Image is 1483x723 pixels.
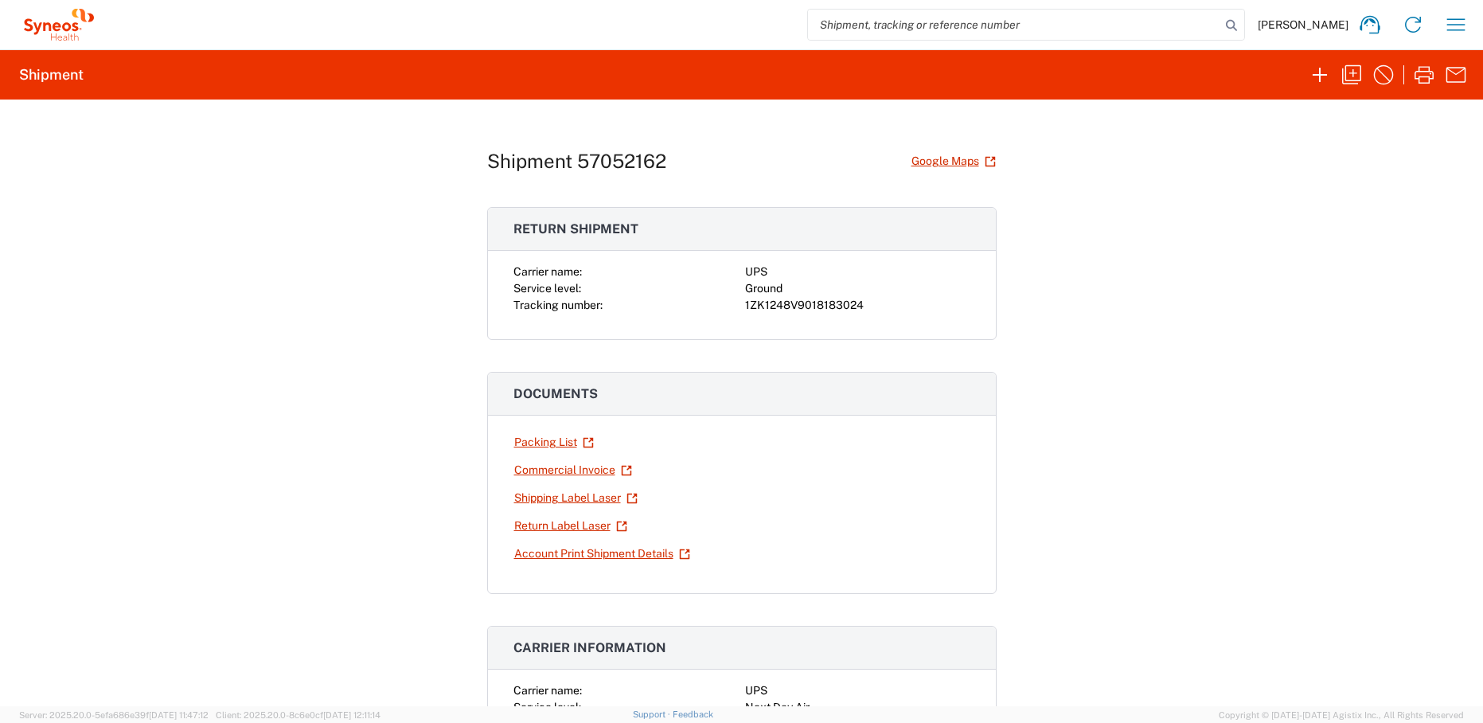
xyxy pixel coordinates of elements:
[513,299,603,311] span: Tracking number:
[1219,708,1464,722] span: Copyright © [DATE]-[DATE] Agistix Inc., All Rights Reserved
[745,297,970,314] div: 1ZK1248V9018183024
[745,280,970,297] div: Ground
[513,456,633,484] a: Commercial Invoice
[911,147,997,175] a: Google Maps
[513,540,691,568] a: Account Print Shipment Details
[513,640,666,655] span: Carrier information
[633,709,673,719] a: Support
[808,10,1220,40] input: Shipment, tracking or reference number
[323,710,381,720] span: [DATE] 12:11:14
[745,682,970,699] div: UPS
[513,701,581,713] span: Service level:
[513,221,638,236] span: Return shipment
[513,684,582,697] span: Carrier name:
[673,709,713,719] a: Feedback
[216,710,381,720] span: Client: 2025.20.0-8c6e0cf
[745,699,970,716] div: Next Day Air
[149,710,209,720] span: [DATE] 11:47:12
[513,386,598,401] span: Documents
[513,265,582,278] span: Carrier name:
[19,65,84,84] h2: Shipment
[745,264,970,280] div: UPS
[1258,18,1348,32] span: [PERSON_NAME]
[513,512,628,540] a: Return Label Laser
[513,428,595,456] a: Packing List
[513,484,638,512] a: Shipping Label Laser
[513,282,581,295] span: Service level:
[487,150,666,173] h1: Shipment 57052162
[19,710,209,720] span: Server: 2025.20.0-5efa686e39f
